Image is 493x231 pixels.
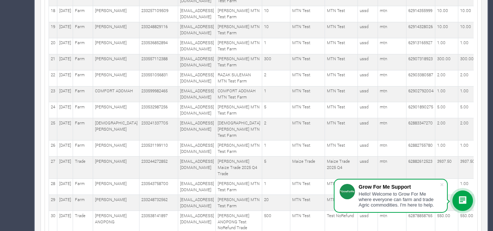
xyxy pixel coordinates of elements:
td: [DATE] [57,140,73,157]
td: 1.00 [435,38,458,54]
td: 233248829116 [140,22,178,38]
td: MTN Test [325,38,358,54]
td: 1 [262,179,290,195]
td: 10.00 [458,6,481,22]
td: mtn [378,70,406,86]
td: [EMAIL_ADDRESS][DOMAIN_NAME] [178,54,216,70]
td: 233551056831 [140,70,178,86]
td: Farm [73,6,93,22]
td: [EMAIL_ADDRESS][DOMAIN_NAME] [178,195,216,211]
td: 29 [49,195,57,211]
td: MTN Test [290,195,325,211]
td: [DATE] [57,195,73,211]
td: 27 [49,157,57,179]
td: 62914355999 [406,6,435,22]
td: 62901890275 [406,102,435,118]
td: mtn [378,102,406,118]
td: [PERSON_NAME] [93,102,140,118]
td: Farm [73,38,93,54]
td: 2.00 [458,118,481,140]
td: [DATE] [57,38,73,54]
td: 2.00 [435,70,458,86]
td: [PERSON_NAME] MTN Test Farm [216,38,262,54]
td: [DATE] [57,54,73,70]
td: mtn [378,140,406,157]
td: 233257109509 [140,6,178,22]
td: 62902792004 [406,86,435,102]
td: 1 [262,86,290,102]
td: Farm [73,22,93,38]
td: 62903380587 [406,70,435,86]
td: [DEMOGRAPHIC_DATA][PERSON_NAME] MTN Test Farm [216,118,262,140]
td: 233536852894 [140,38,178,54]
td: ussd [358,157,378,179]
td: 233244272852 [140,157,178,179]
td: 300.00 [458,54,481,70]
td: 3937.50 [435,157,458,179]
td: [EMAIL_ADDRESS][DOMAIN_NAME] [178,38,216,54]
td: 62907318923 [406,54,435,70]
td: 1.00 [458,86,481,102]
td: ussd [358,54,378,70]
td: 1.00 [435,140,458,157]
td: 10 [262,6,290,22]
td: 300 [262,54,290,70]
td: 233532987256 [140,102,178,118]
td: [PERSON_NAME] [93,70,140,86]
td: 25 [49,118,57,140]
td: ussd [358,140,378,157]
td: 2 [262,118,290,140]
td: MTN Test [290,140,325,157]
td: MTN Test [325,86,358,102]
td: [DATE] [57,102,73,118]
td: [PERSON_NAME] MTN Test Farm [216,140,262,157]
td: 1.00 [458,140,481,157]
td: MTN Test [290,22,325,38]
td: MTN Test [325,102,358,118]
td: 1.00 [458,38,481,54]
td: Maize Trade 2025 Q4 [325,157,358,179]
td: [PERSON_NAME] [93,157,140,179]
td: [PERSON_NAME] MTN Test Farm [216,179,262,195]
td: MTN Test [290,54,325,70]
div: Grow For Me Support [359,184,440,190]
td: 62882612523 [406,157,435,179]
td: MTN Test [290,118,325,140]
td: [PERSON_NAME] MTN Test Farm [216,54,262,70]
td: 62882755780 [406,140,435,157]
td: [PERSON_NAME] [93,22,140,38]
td: ussd [358,6,378,22]
td: 300.00 [435,54,458,70]
td: 233241337705 [140,118,178,140]
td: 1.00 [435,86,458,102]
td: 1.00 [458,179,481,195]
td: mtn [378,157,406,179]
td: MTN Test [325,118,358,140]
td: Farm [73,195,93,211]
td: ussd [358,38,378,54]
td: [PERSON_NAME] [93,38,140,54]
td: MTN Test [325,6,358,22]
td: 233557112388 [140,54,178,70]
td: [PERSON_NAME] [93,6,140,22]
td: MTN Test [325,22,358,38]
td: [DEMOGRAPHIC_DATA][PERSON_NAME] [93,118,140,140]
td: ussd [358,22,378,38]
td: [DATE] [57,70,73,86]
td: mtn [378,38,406,54]
td: 10 [262,22,290,38]
td: ussd [358,118,378,140]
td: [EMAIL_ADDRESS][DOMAIN_NAME] [178,86,216,102]
td: [EMAIL_ADDRESS][DOMAIN_NAME] [178,118,216,140]
div: Hello! Welcome to Grow For Me where everyone can farm and trade Agric commodities. I'm here to help. [359,191,440,208]
td: 1 [262,38,290,54]
td: 26 [49,140,57,157]
td: 20 [262,195,290,211]
td: [EMAIL_ADDRESS][DOMAIN_NAME] [178,6,216,22]
td: 22 [49,70,57,86]
td: MTN Test [290,102,325,118]
td: MTN Test [290,38,325,54]
td: 23 [49,86,57,102]
td: 20 [49,38,57,54]
td: [PERSON_NAME] [93,54,140,70]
